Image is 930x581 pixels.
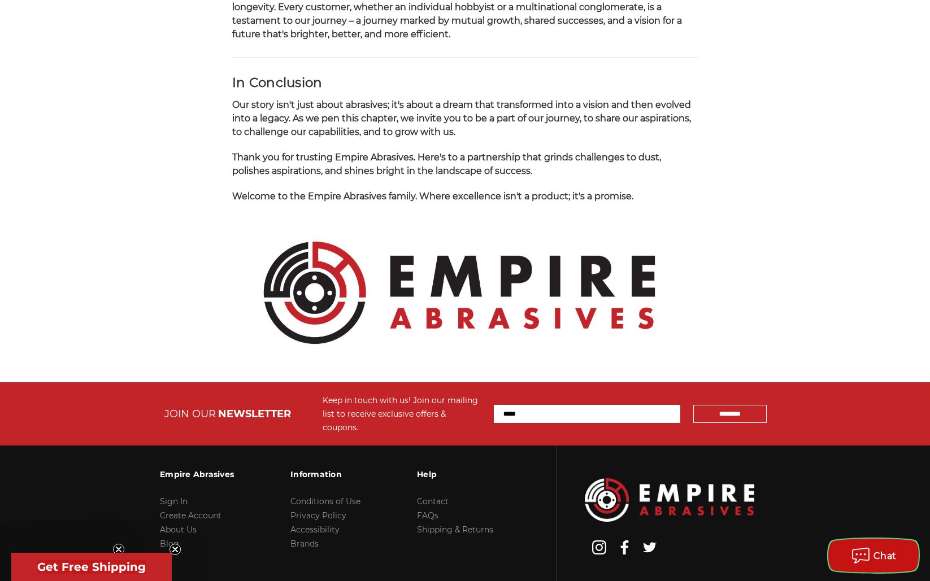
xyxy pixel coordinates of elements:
[290,462,360,486] h3: Information
[160,525,197,535] a: About Us
[290,510,346,521] a: Privacy Policy
[417,462,493,486] h3: Help
[170,544,181,555] button: Close teaser
[290,539,319,549] a: Brands
[232,152,661,176] span: Thank you for trusting Empire Abrasives. Here's to a partnership that grinds challenges to dust, ...
[417,525,493,535] a: Shipping & Returns
[232,75,322,90] strong: In Conclusion
[323,394,483,434] div: Keep in touch with us! Join our mailing list to receive exclusive offers & coupons.
[160,539,179,549] a: Blog
[828,539,919,573] button: Chat
[160,510,221,521] a: Create Account
[113,544,124,555] button: Close teaser
[160,462,234,486] h3: Empire Abrasives
[232,215,686,370] img: Empire Abrasives Official Logo - Premium Quality Abrasives Supplier
[232,191,633,202] span: Welcome to the Empire Abrasives family. Where excellence isn't a product; it's a promise.
[160,496,188,506] a: Sign In
[164,408,216,420] span: JOIN OUR
[218,408,291,420] span: NEWSLETTER
[417,510,438,521] a: FAQs
[873,551,897,561] span: Chat
[290,525,340,535] a: Accessibility
[585,478,754,522] img: Empire Abrasives Logo Image
[232,99,691,137] span: Our story isn't just about abrasives; it's about a dream that transformed into a vision and then ...
[290,496,360,506] a: Conditions of Use
[11,553,172,581] div: Get Free ShippingClose teaser
[37,560,146,574] span: Get Free Shipping
[417,496,449,506] a: Contact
